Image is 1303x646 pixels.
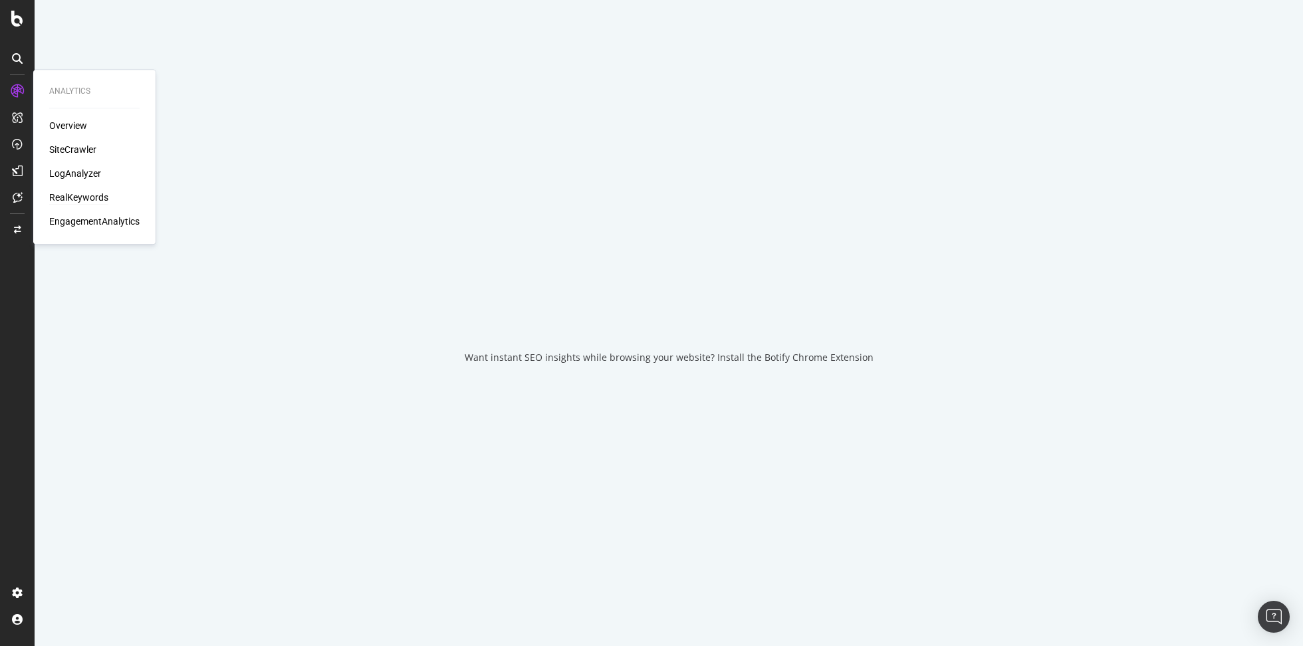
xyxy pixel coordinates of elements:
div: Analytics [49,86,140,97]
a: LogAnalyzer [49,167,101,180]
a: RealKeywords [49,191,108,204]
div: Want instant SEO insights while browsing your website? Install the Botify Chrome Extension [465,351,874,364]
a: SiteCrawler [49,143,96,156]
div: Open Intercom Messenger [1258,601,1290,633]
a: Overview [49,119,87,132]
div: animation [621,282,717,330]
a: EngagementAnalytics [49,215,140,228]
